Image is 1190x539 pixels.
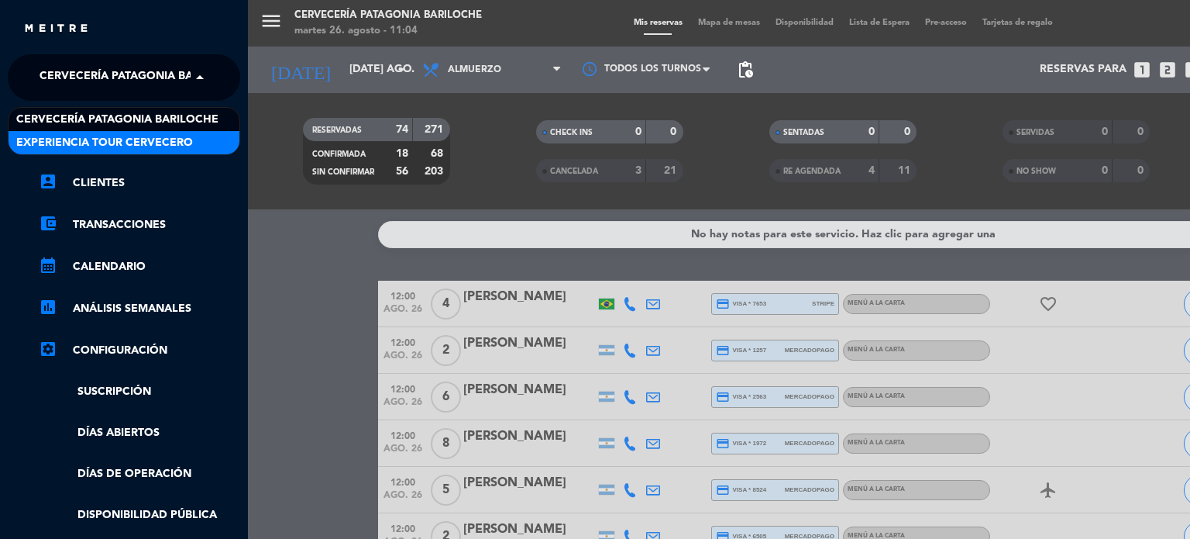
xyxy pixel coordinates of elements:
[39,465,240,483] a: Días de Operación
[39,216,240,234] a: account_balance_walletTransacciones
[40,61,242,94] span: Cervecería Patagonia Bariloche
[736,60,755,79] span: pending_actions
[39,424,240,442] a: Días abiertos
[23,23,89,35] img: MEITRE
[16,134,193,152] span: Experiencia Tour Cervecero
[39,174,240,192] a: account_boxClientes
[39,506,240,524] a: Disponibilidad pública
[39,383,240,401] a: Suscripción
[39,298,57,316] i: assessment
[39,341,240,360] a: Configuración
[39,256,57,275] i: calendar_month
[39,172,57,191] i: account_box
[39,340,57,358] i: settings_applications
[39,299,240,318] a: assessmentANÁLISIS SEMANALES
[16,111,218,129] span: Cervecería Patagonia Bariloche
[39,257,240,276] a: calendar_monthCalendario
[39,214,57,233] i: account_balance_wallet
